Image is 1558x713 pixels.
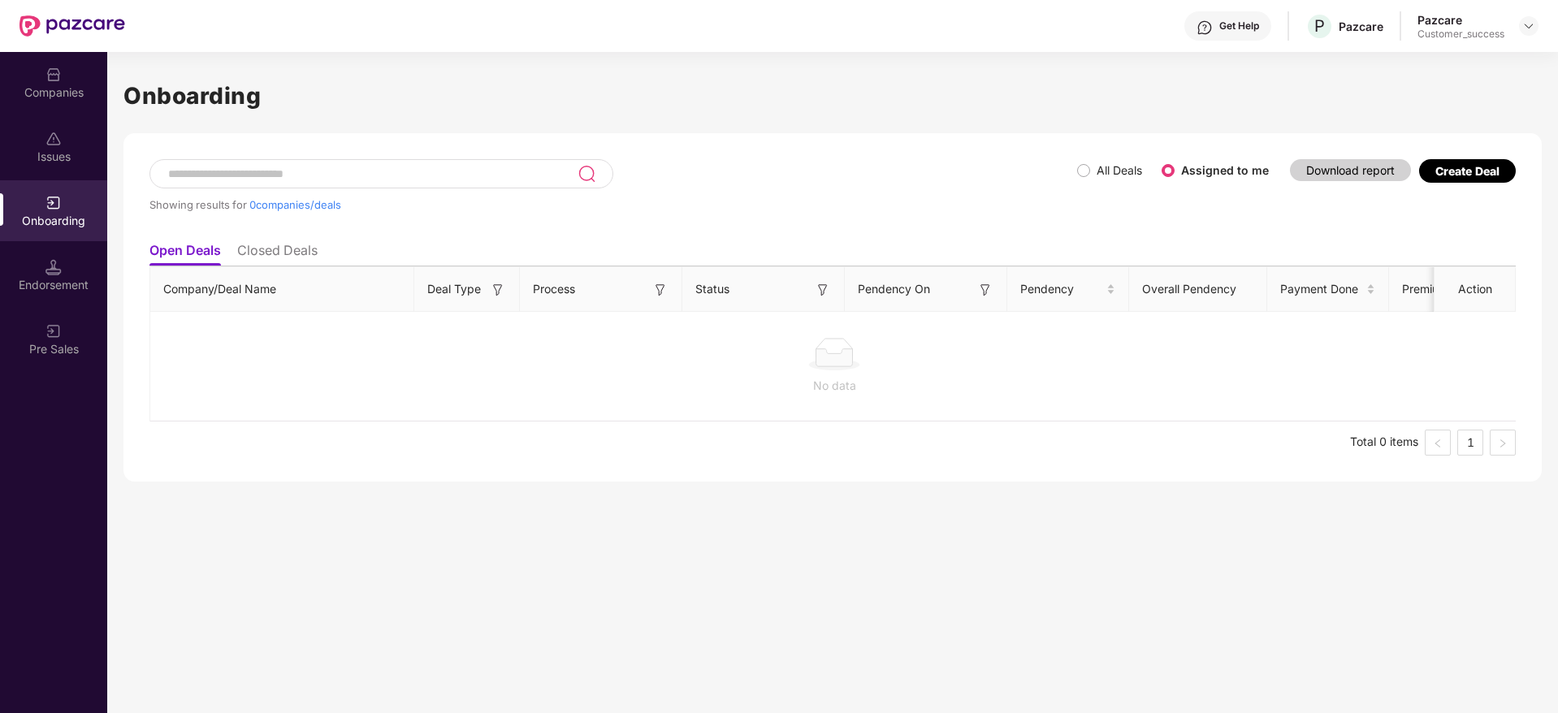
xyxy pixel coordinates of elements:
[45,67,62,83] img: svg+xml;base64,PHN2ZyBpZD0iQ29tcGFuaWVzIiB4bWxucz0iaHR0cDovL3d3dy53My5vcmcvMjAwMC9zdmciIHdpZHRoPS...
[45,195,62,211] img: svg+xml;base64,PHN2ZyB3aWR0aD0iMjAiIGhlaWdodD0iMjAiIHZpZXdCb3g9IjAgMCAyMCAyMCIgZmlsbD0ibm9uZSIgeG...
[45,323,62,339] img: svg+xml;base64,PHN2ZyB3aWR0aD0iMjAiIGhlaWdodD0iMjAiIHZpZXdCb3g9IjAgMCAyMCAyMCIgZmlsbD0ibm9uZSIgeG...
[427,280,481,298] span: Deal Type
[1417,28,1504,41] div: Customer_success
[1020,280,1103,298] span: Pendency
[1007,267,1129,312] th: Pendency
[1522,19,1535,32] img: svg+xml;base64,PHN2ZyBpZD0iRHJvcGRvd24tMzJ4MzIiIHhtbG5zPSJodHRwOi8vd3d3LnczLm9yZy8yMDAwL3N2ZyIgd2...
[149,198,1077,211] div: Showing results for
[1181,163,1269,177] label: Assigned to me
[1458,430,1482,455] a: 1
[695,280,729,298] span: Status
[1457,430,1483,456] li: 1
[815,282,831,298] img: svg+xml;base64,PHN2ZyB3aWR0aD0iMTYiIGhlaWdodD0iMTYiIHZpZXdCb3g9IjAgMCAxNiAxNiIgZmlsbD0ibm9uZSIgeG...
[490,282,506,298] img: svg+xml;base64,PHN2ZyB3aWR0aD0iMTYiIGhlaWdodD0iMTYiIHZpZXdCb3g9IjAgMCAxNiAxNiIgZmlsbD0ibm9uZSIgeG...
[1435,267,1516,312] th: Action
[1389,267,1495,312] th: Premium Paid
[1097,163,1142,177] label: All Deals
[652,282,669,298] img: svg+xml;base64,PHN2ZyB3aWR0aD0iMTYiIGhlaWdodD0iMTYiIHZpZXdCb3g9IjAgMCAxNiAxNiIgZmlsbD0ibm9uZSIgeG...
[149,242,221,266] li: Open Deals
[1425,430,1451,456] li: Previous Page
[45,131,62,147] img: svg+xml;base64,PHN2ZyBpZD0iSXNzdWVzX2Rpc2FibGVkIiB4bWxucz0iaHR0cDovL3d3dy53My5vcmcvMjAwMC9zdmciIH...
[1197,19,1213,36] img: svg+xml;base64,PHN2ZyBpZD0iSGVscC0zMngzMiIgeG1sbnM9Imh0dHA6Ly93d3cudzMub3JnLzIwMDAvc3ZnIiB3aWR0aD...
[1425,430,1451,456] button: left
[858,280,930,298] span: Pendency On
[19,15,125,37] img: New Pazcare Logo
[45,259,62,275] img: svg+xml;base64,PHN2ZyB3aWR0aD0iMTQuNSIgaGVpZ2h0PSIxNC41IiB2aWV3Qm94PSIwIDAgMTYgMTYiIGZpbGw9Im5vbm...
[150,267,414,312] th: Company/Deal Name
[1129,267,1267,312] th: Overall Pendency
[1219,19,1259,32] div: Get Help
[1433,439,1443,448] span: left
[977,282,993,298] img: svg+xml;base64,PHN2ZyB3aWR0aD0iMTYiIGhlaWdodD0iMTYiIHZpZXdCb3g9IjAgMCAxNiAxNiIgZmlsbD0ibm9uZSIgeG...
[1290,159,1411,181] button: Download report
[1435,164,1500,178] div: Create Deal
[163,377,1505,395] div: No data
[1314,16,1325,36] span: P
[1339,19,1383,34] div: Pazcare
[1490,430,1516,456] button: right
[1350,430,1418,456] li: Total 0 items
[249,198,341,211] span: 0 companies/deals
[237,242,318,266] li: Closed Deals
[1280,280,1363,298] span: Payment Done
[578,164,596,184] img: svg+xml;base64,PHN2ZyB3aWR0aD0iMjQiIGhlaWdodD0iMjUiIHZpZXdCb3g9IjAgMCAyNCAyNSIgZmlsbD0ibm9uZSIgeG...
[1267,267,1389,312] th: Payment Done
[1417,12,1504,28] div: Pazcare
[1498,439,1508,448] span: right
[533,280,575,298] span: Process
[123,78,1542,114] h1: Onboarding
[1490,430,1516,456] li: Next Page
